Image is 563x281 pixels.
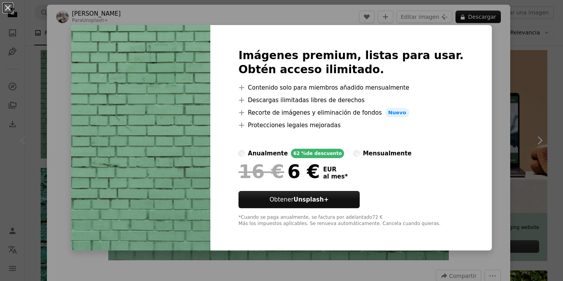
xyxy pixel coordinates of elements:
li: Descargas ilimitadas libres de derechos [238,95,464,105]
li: Recorte de imágenes y eliminación de fondos [238,108,464,117]
img: premium_photo-1675725088409-d3599d1cbffc [71,25,210,250]
span: 16 € [238,161,284,182]
strong: Unsplash+ [294,196,329,203]
div: *Cuando se paga anualmente, se factura por adelantado 72 € Más los impuestos aplicables. Se renue... [238,214,464,227]
div: mensualmente [363,149,411,158]
div: 62 % de descuento [291,149,344,158]
div: 6 € [238,161,320,182]
li: Protecciones legales mejoradas [238,121,464,130]
button: ObtenerUnsplash+ [238,191,360,208]
span: Nuevo [385,108,409,117]
h2: Imágenes premium, listas para usar. Obtén acceso ilimitado. [238,49,464,77]
div: anualmente [248,149,288,158]
span: al mes * [323,173,348,180]
input: anualmente62 %de descuento [238,150,245,157]
li: Contenido solo para miembros añadido mensualmente [238,83,464,92]
span: EUR [323,166,348,173]
input: mensualmente [353,150,360,157]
